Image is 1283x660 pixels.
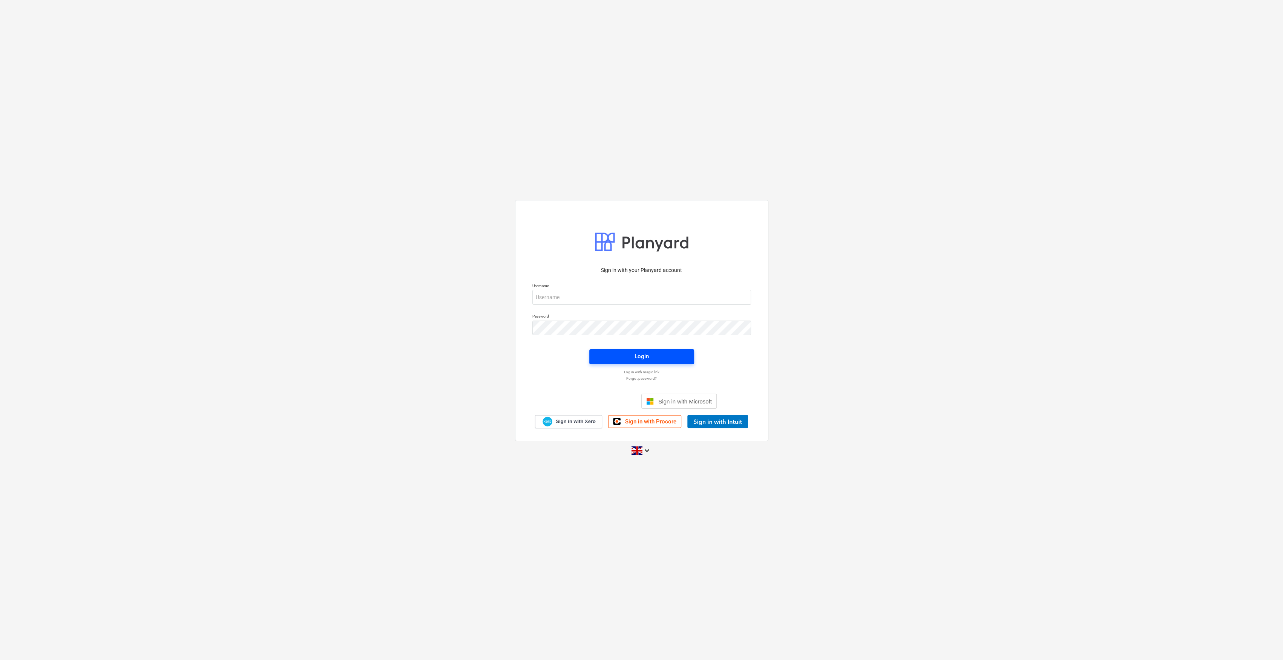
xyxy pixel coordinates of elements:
[563,393,639,409] iframe: Sign in with Google Button
[1245,624,1283,660] iframe: Chat Widget
[529,370,755,374] a: Log in with magic link
[625,418,676,425] span: Sign in with Procore
[532,290,751,305] input: Username
[535,415,602,428] a: Sign in with Xero
[529,376,755,381] a: Forgot password?
[543,417,552,427] img: Xero logo
[635,351,649,361] div: Login
[532,266,751,274] p: Sign in with your Planyard account
[642,446,651,455] i: keyboard_arrow_down
[589,349,694,364] button: Login
[556,418,595,425] span: Sign in with Xero
[658,398,712,405] span: Sign in with Microsoft
[646,397,654,405] img: Microsoft logo
[532,283,751,290] p: Username
[532,314,751,320] p: Password
[608,415,681,428] a: Sign in with Procore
